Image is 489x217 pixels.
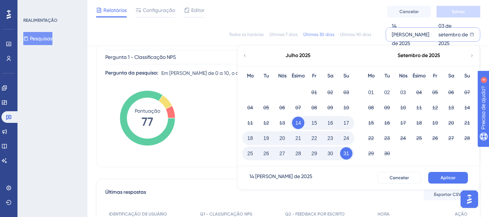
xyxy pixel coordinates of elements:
button: Pesquisas [23,32,52,45]
div: Mo [242,72,258,80]
button: 10 [340,101,352,114]
button: 25 [244,147,256,160]
button: 03 [397,86,409,99]
button: 24 [397,132,409,144]
tspan: Pontuação [135,108,160,114]
button: 18 [413,117,425,129]
span: IDENTIFICAÇÃO DE USUÁRIO [109,211,167,217]
button: 21 [461,117,473,129]
button: 09 [381,101,393,114]
button: 13 [445,101,457,114]
button: 29 [365,147,377,160]
span: HORA [378,211,390,217]
span: Q2 - FEEDBACK POR ESCRITO [285,211,345,217]
button: 19 [260,132,272,144]
div: 14 [PERSON_NAME] de 2025 [249,172,312,184]
span: AÇÃO [455,211,468,217]
span: Cancelar [399,9,419,15]
div: Nós [274,72,290,80]
button: 15 [365,117,377,129]
button: 16 [381,117,393,129]
button: 26 [260,147,272,160]
tspan: 77 [142,115,153,129]
button: 20 [276,132,288,144]
button: 06 [276,101,288,114]
button: 24 [340,132,352,144]
button: Pergunta 1 - Classificação NPS [105,50,251,64]
span: Precisa de ajuda? [17,2,61,11]
div: Pergunta da pesquisa: [105,69,158,77]
button: 28 [461,132,473,144]
button: 03 [340,86,352,99]
div: Todos os horários [229,32,264,37]
span: Pergunta 1 - Classificação NPS [105,53,176,61]
button: 30 [324,147,336,160]
button: 01 [365,86,377,99]
span: Exportar CSV [434,192,461,197]
button: 29 [308,147,320,160]
button: 12 [429,101,441,114]
button: Cancelar [378,172,421,184]
button: 28 [292,147,304,160]
div: 03 de setembro de 2025 [438,21,470,48]
span: Q1 - CLASSIFICAÇÃO NPS [200,211,252,217]
button: 14 [292,117,304,129]
button: 11 [244,117,256,129]
div: Últimos 90 dias [340,32,371,37]
button: 27 [445,132,457,144]
div: Su [338,72,354,80]
button: 17 [340,117,352,129]
button: 02 [381,86,393,99]
button: 16 [324,117,336,129]
button: 18 [244,132,256,144]
span: Configuração [143,6,175,15]
button: 01 [308,86,320,99]
button: 23 [381,132,393,144]
div: Tu [258,72,274,80]
button: 05 [429,86,441,99]
button: 10 [397,101,409,114]
span: Aplicar [441,175,456,181]
button: Cancelar [387,6,431,17]
button: 14 [461,101,473,114]
div: Mo [363,72,379,80]
button: 09 [324,101,336,114]
button: 20 [445,117,457,129]
button: 21 [292,132,304,144]
button: 08 [308,101,320,114]
div: Sa [443,72,459,80]
div: 14 [PERSON_NAME] de 2025 [392,21,430,48]
div: Nós [395,72,411,80]
button: Salvar [437,6,480,17]
font: Pesquisas [30,34,52,43]
button: 27 [276,147,288,160]
button: 04 [244,101,256,114]
button: Aplicar [428,172,468,184]
div: Tu [379,72,395,80]
div: Julho 2025 [285,51,311,60]
button: 07 [461,86,473,99]
button: 25 [413,132,425,144]
div: 4 [66,4,68,9]
button: 26 [429,132,441,144]
button: 23 [324,132,336,144]
button: 12 [260,117,272,129]
button: Exportar CSV [424,189,471,200]
div: Fr [306,72,322,80]
div: REALIMENTAÇÃO [23,17,58,23]
span: Editor [191,6,205,15]
div: Últimos 7 dias [269,32,297,37]
button: 05 [260,101,272,114]
div: Últimos 30 dias [303,32,334,37]
button: 17 [397,117,409,129]
span: Relatórios [103,6,127,15]
iframe: UserGuiding AI Assistant Launcher [458,188,480,210]
button: 22 [308,132,320,144]
div: Su [459,72,475,80]
div: Ésimo [411,72,427,80]
button: 11 [413,101,425,114]
button: 08 [365,101,377,114]
button: 19 [429,117,441,129]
